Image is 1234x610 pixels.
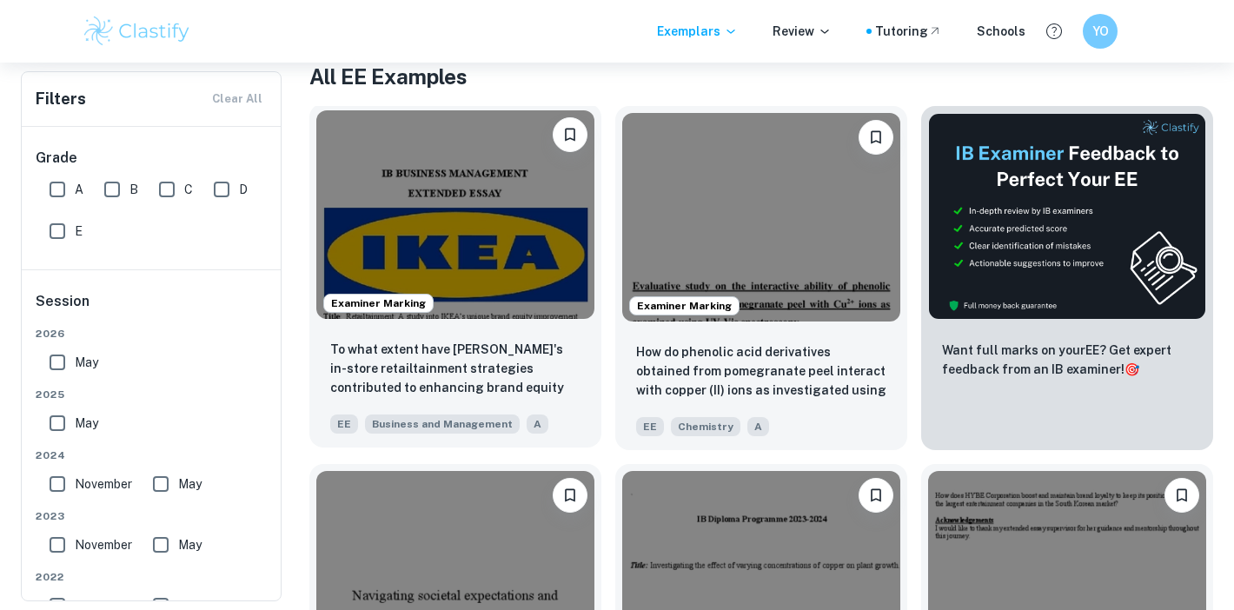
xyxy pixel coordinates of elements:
span: A [75,180,83,199]
span: A [527,414,548,434]
h6: Grade [36,148,269,169]
span: May [75,414,98,433]
span: E [75,222,83,241]
span: C [184,180,193,199]
span: EE [330,414,358,434]
button: Bookmark [859,478,893,513]
span: May [178,535,202,554]
a: Examiner MarkingBookmarkTo what extent have IKEA's in-store retailtainment strategies contributed... [309,106,601,450]
h6: Session [36,291,269,326]
span: May [75,353,98,372]
button: Bookmark [553,117,587,152]
span: 2026 [36,326,269,341]
span: D [239,180,248,199]
a: Schools [977,22,1025,41]
span: November [75,535,132,554]
img: Chemistry EE example thumbnail: How do phenolic acid derivatives obtaine [622,113,900,322]
span: Chemistry [671,417,740,436]
span: 🎯 [1125,362,1139,376]
span: B [129,180,138,199]
p: Review [773,22,832,41]
span: 2022 [36,569,269,585]
p: To what extent have IKEA's in-store retailtainment strategies contributed to enhancing brand equi... [330,340,581,399]
span: 2025 [36,387,269,402]
button: YO [1083,14,1118,49]
img: Clastify logo [82,14,192,49]
span: 2024 [36,448,269,463]
img: Business and Management EE example thumbnail: To what extent have IKEA's in-store reta [316,110,594,319]
p: Want full marks on your EE ? Get expert feedback from an IB examiner! [942,341,1192,379]
span: November [75,474,132,494]
h1: All EE Examples [309,61,1213,92]
img: Thumbnail [928,113,1206,320]
span: Examiner Marking [324,295,433,311]
span: A [747,417,769,436]
h6: YO [1091,22,1111,41]
span: Examiner Marking [630,298,739,314]
span: Business and Management [365,414,520,434]
button: Bookmark [1164,478,1199,513]
span: 2023 [36,508,269,524]
a: Examiner MarkingBookmarkHow do phenolic acid derivatives obtained from pomegranate peel interact ... [615,106,907,450]
span: May [178,474,202,494]
button: Bookmark [553,478,587,513]
a: Tutoring [875,22,942,41]
a: ThumbnailWant full marks on yourEE? Get expert feedback from an IB examiner! [921,106,1213,450]
h6: Filters [36,87,86,111]
button: Bookmark [859,120,893,155]
p: Exemplars [657,22,738,41]
p: How do phenolic acid derivatives obtained from pomegranate peel interact with copper (II) ions as... [636,342,886,401]
span: EE [636,417,664,436]
button: Help and Feedback [1039,17,1069,46]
